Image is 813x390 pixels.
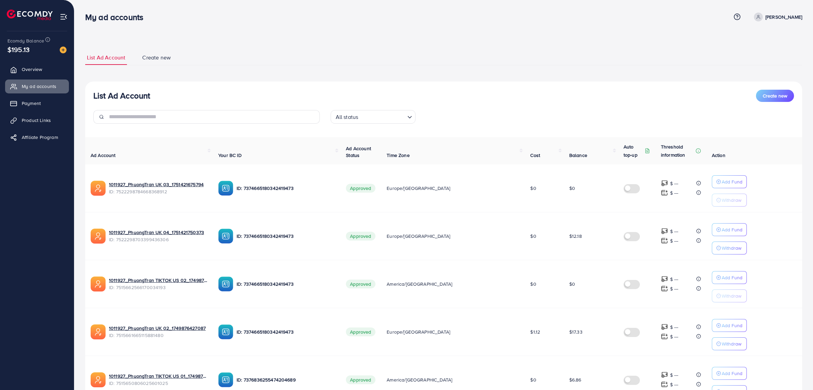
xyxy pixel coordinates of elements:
span: Europe/[GEOGRAPHIC_DATA] [387,185,450,192]
span: America/[GEOGRAPHIC_DATA] [387,281,452,287]
img: ic-ba-acc.ded83a64.svg [218,372,233,387]
span: Affiliate Program [22,134,58,141]
a: 1011927_PhuongTran UK 02_1749876427087 [109,325,206,332]
p: Auto top-up [624,143,643,159]
img: top-up amount [661,323,668,331]
img: top-up amount [661,180,668,187]
p: $ --- [670,237,679,245]
p: Add Fund [722,178,742,186]
button: Create new [756,90,794,102]
img: top-up amount [661,371,668,378]
span: Approved [346,184,375,193]
p: Add Fund [722,321,742,330]
button: Withdraw [712,337,747,350]
div: Search for option [331,110,415,124]
span: Create new [763,92,787,99]
p: Add Fund [722,273,742,282]
img: top-up amount [661,276,668,283]
span: $0 [530,376,536,383]
span: My ad accounts [22,83,56,90]
span: $6.86 [569,376,581,383]
span: Create new [142,54,171,61]
img: ic-ba-acc.ded83a64.svg [218,181,233,196]
img: ic-ads-acc.e4c84228.svg [91,181,106,196]
a: 1011927_PhuongTran UK 03_1751421675794 [109,181,204,188]
button: Add Fund [712,271,747,284]
p: [PERSON_NAME] [765,13,802,21]
span: Ad Account Status [346,145,371,159]
img: menu [60,13,68,21]
p: $ --- [670,323,679,331]
img: top-up amount [661,237,668,244]
a: 1011927_PhuongTran TIKTOK US 02_1749876563912 [109,277,207,284]
img: ic-ads-acc.e4c84228.svg [91,229,106,244]
img: ic-ba-acc.ded83a64.svg [218,277,233,291]
p: Withdraw [722,340,741,348]
p: ID: 7374665180342419473 [237,328,335,336]
iframe: Chat [784,359,808,385]
span: Overview [22,66,42,73]
button: Withdraw [712,242,747,254]
a: 1011927_PhuongTran TIKTOK US 01_1749873828056 [109,373,207,379]
p: ID: 7376836255474204689 [237,376,335,384]
span: List Ad Account [87,54,125,61]
button: Withdraw [712,289,747,302]
div: <span class='underline'>1011927_PhuongTran UK 03_1751421675794</span></br>7522298784668368912 [109,181,207,195]
img: logo [7,10,53,20]
span: Ad Account [91,152,116,159]
p: $ --- [670,189,679,197]
span: Time Zone [387,152,409,159]
a: Affiliate Program [5,130,69,144]
span: Approved [346,327,375,336]
img: top-up amount [661,228,668,235]
span: $1.12 [530,329,540,335]
p: Add Fund [722,369,742,377]
span: ID: 7515650806025601025 [109,380,207,387]
span: America/[GEOGRAPHIC_DATA] [387,376,452,383]
img: ic-ads-acc.e4c84228.svg [91,372,106,387]
img: top-up amount [661,333,668,340]
img: ic-ads-acc.e4c84228.svg [91,277,106,291]
div: <span class='underline'>1011927_PhuongTran TIKTOK US 02_1749876563912</span></br>7515662566170034193 [109,277,207,291]
img: top-up amount [661,189,668,196]
p: $ --- [670,179,679,188]
span: ID: 7522298784668368912 [109,188,207,195]
span: Action [712,152,725,159]
p: Add Fund [722,226,742,234]
span: $0 [569,185,575,192]
span: Balance [569,152,587,159]
a: Payment [5,96,69,110]
span: Europe/[GEOGRAPHIC_DATA] [387,329,450,335]
p: $ --- [670,285,679,293]
a: Overview [5,63,69,76]
span: Approved [346,232,375,241]
button: Withdraw [712,194,747,207]
img: ic-ba-acc.ded83a64.svg [218,324,233,339]
span: ID: 7515661665115881480 [109,332,207,339]
span: $12.18 [569,233,582,240]
h3: List Ad Account [93,91,150,101]
button: Add Fund [712,175,747,188]
span: $0 [569,281,575,287]
p: $ --- [670,333,679,341]
span: $0 [530,281,536,287]
p: ID: 7374665180342419473 [237,232,335,240]
span: Payment [22,100,41,107]
a: Product Links [5,113,69,127]
span: Europe/[GEOGRAPHIC_DATA] [387,233,450,240]
div: <span class='underline'>1011927_PhuongTran TIKTOK US 01_1749873828056</span></br>7515650806025601025 [109,373,207,387]
img: ic-ba-acc.ded83a64.svg [218,229,233,244]
img: ic-ads-acc.e4c84228.svg [91,324,106,339]
img: top-up amount [661,285,668,292]
p: Withdraw [722,244,741,252]
div: <span class='underline'>1011927_PhuongTran UK 02_1749876427087</span></br>7515661665115881480 [109,325,207,339]
button: Add Fund [712,367,747,380]
span: Cost [530,152,540,159]
span: Approved [346,375,375,384]
img: image [60,47,67,53]
p: $ --- [670,275,679,283]
p: Threshold information [661,143,694,159]
span: $0 [530,233,536,240]
input: Search for option [360,111,404,122]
